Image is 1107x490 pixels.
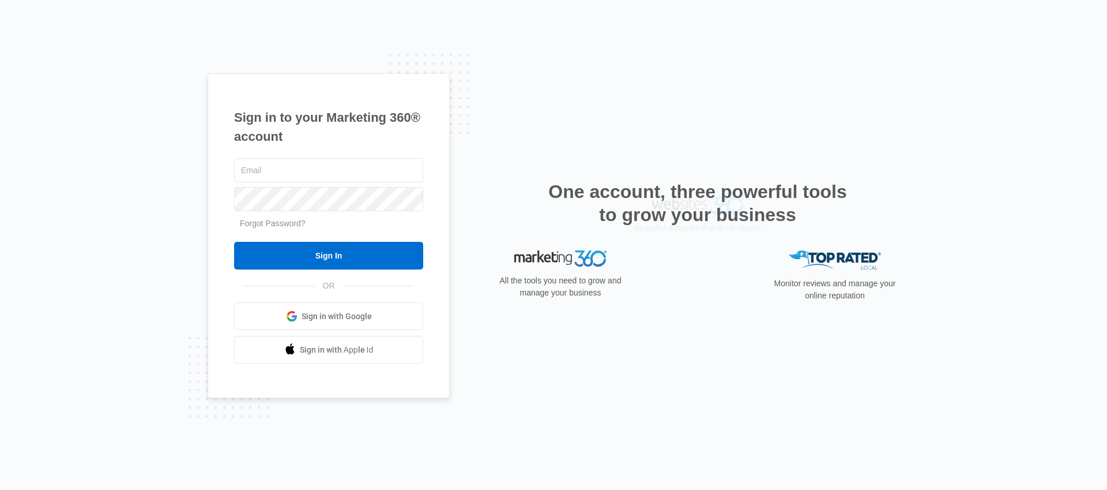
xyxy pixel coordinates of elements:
img: Marketing 360 [514,250,607,267]
p: Monitor reviews and manage your online reputation [770,278,899,302]
a: Sign in with Google [234,302,423,330]
p: All the tools you need to grow and manage your business [496,275,625,299]
span: Sign in with Apple Id [300,344,374,356]
input: Sign In [234,242,423,270]
span: OR [315,280,343,292]
a: Forgot Password? [240,219,306,228]
input: Email [234,158,423,182]
img: Websites 360 [652,250,744,267]
h1: Sign in to your Marketing 360® account [234,108,423,146]
a: Sign in with Apple Id [234,336,423,364]
h2: One account, three powerful tools to grow your business [545,180,850,226]
p: Beautiful websites that drive results [633,276,762,288]
img: Top Rated Local [789,250,881,270]
span: Sign in with Google [302,311,372,323]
